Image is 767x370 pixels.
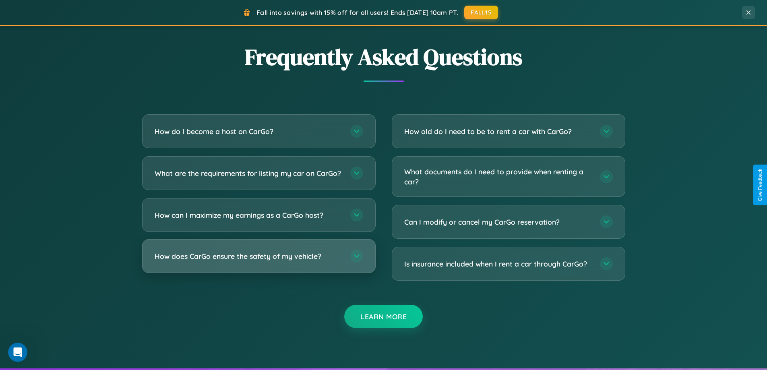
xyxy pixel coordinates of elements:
[8,343,27,362] iframe: Intercom live chat
[404,259,592,269] h3: Is insurance included when I rent a car through CarGo?
[464,6,498,19] button: FALL15
[155,251,342,261] h3: How does CarGo ensure the safety of my vehicle?
[256,8,458,17] span: Fall into savings with 15% off for all users! Ends [DATE] 10am PT.
[404,217,592,227] h3: Can I modify or cancel my CarGo reservation?
[155,126,342,136] h3: How do I become a host on CarGo?
[404,167,592,186] h3: What documents do I need to provide when renting a car?
[344,305,423,328] button: Learn More
[757,169,763,201] div: Give Feedback
[155,210,342,220] h3: How can I maximize my earnings as a CarGo host?
[142,41,625,72] h2: Frequently Asked Questions
[155,168,342,178] h3: What are the requirements for listing my car on CarGo?
[404,126,592,136] h3: How old do I need to be to rent a car with CarGo?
